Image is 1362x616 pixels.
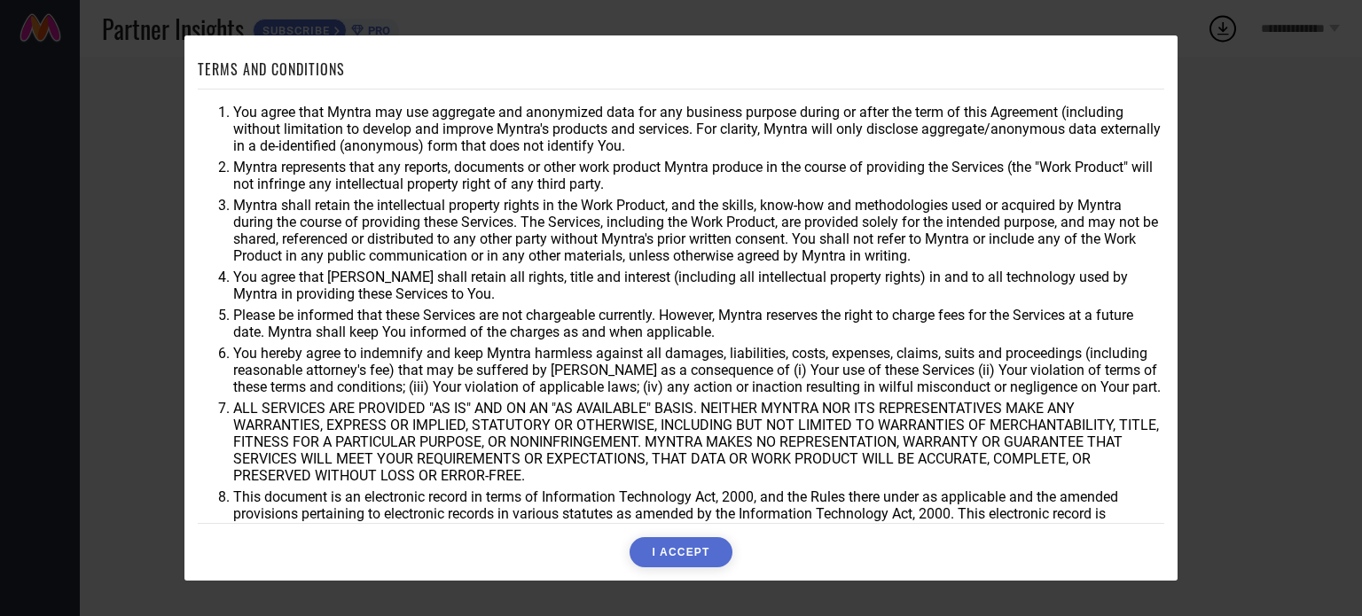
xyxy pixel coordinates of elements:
li: You agree that [PERSON_NAME] shall retain all rights, title and interest (including all intellect... [233,269,1164,302]
button: I ACCEPT [630,537,732,567]
li: Myntra shall retain the intellectual property rights in the Work Product, and the skills, know-ho... [233,197,1164,264]
li: Please be informed that these Services are not chargeable currently. However, Myntra reserves the... [233,307,1164,340]
li: You agree that Myntra may use aggregate and anonymized data for any business purpose during or af... [233,104,1164,154]
li: You hereby agree to indemnify and keep Myntra harmless against all damages, liabilities, costs, e... [233,345,1164,395]
li: ALL SERVICES ARE PROVIDED "AS IS" AND ON AN "AS AVAILABLE" BASIS. NEITHER MYNTRA NOR ITS REPRESEN... [233,400,1164,484]
h1: TERMS AND CONDITIONS [198,58,345,80]
li: Myntra represents that any reports, documents or other work product Myntra produce in the course ... [233,159,1164,192]
li: This document is an electronic record in terms of Information Technology Act, 2000, and the Rules... [233,488,1164,539]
